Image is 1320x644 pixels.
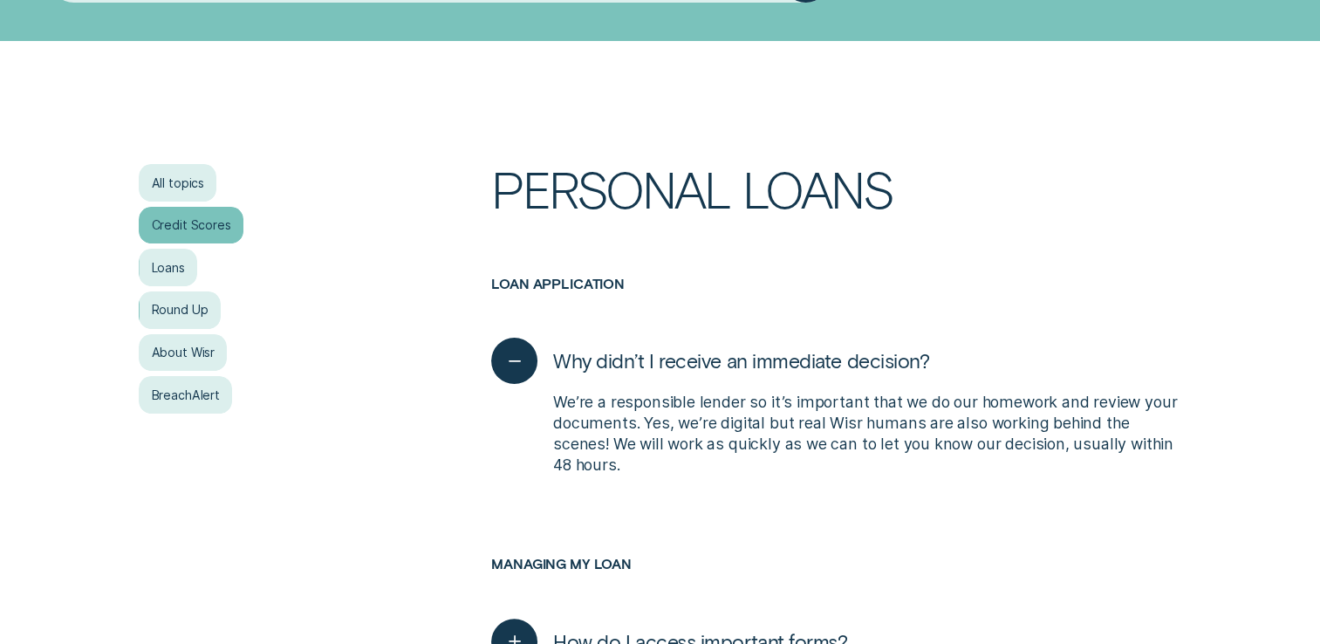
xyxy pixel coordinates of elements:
a: All topics [139,164,216,201]
span: Why didn’t I receive an immediate decision? [553,348,929,373]
a: BreachAlert [139,376,232,413]
a: Loans [139,249,197,285]
a: About Wisr [139,334,227,371]
h1: Personal Loans [491,164,1180,275]
h3: Managing my loan [491,556,1180,606]
a: Credit Scores [139,207,243,243]
h3: Loan application [491,276,1180,326]
button: Why didn’t I receive an immediate decision? [491,338,929,384]
a: Round Up [139,291,220,328]
p: We’re a responsible lender so it’s important that we do our homework and review your documents. Y... [553,392,1181,476]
